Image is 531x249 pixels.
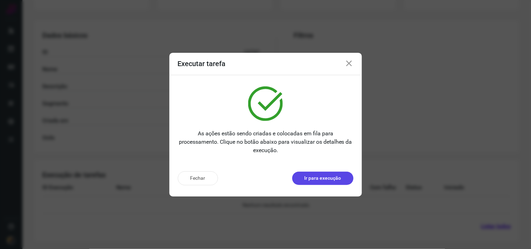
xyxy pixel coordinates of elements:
button: Fechar [178,171,218,185]
h3: Executar tarefa [178,59,226,68]
button: Ir para execução [292,172,354,185]
p: Ir para execução [305,175,341,182]
img: verified.svg [248,86,283,121]
p: As ações estão sendo criadas e colocadas em fila para processamento. Clique no botão abaixo para ... [178,129,354,155]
